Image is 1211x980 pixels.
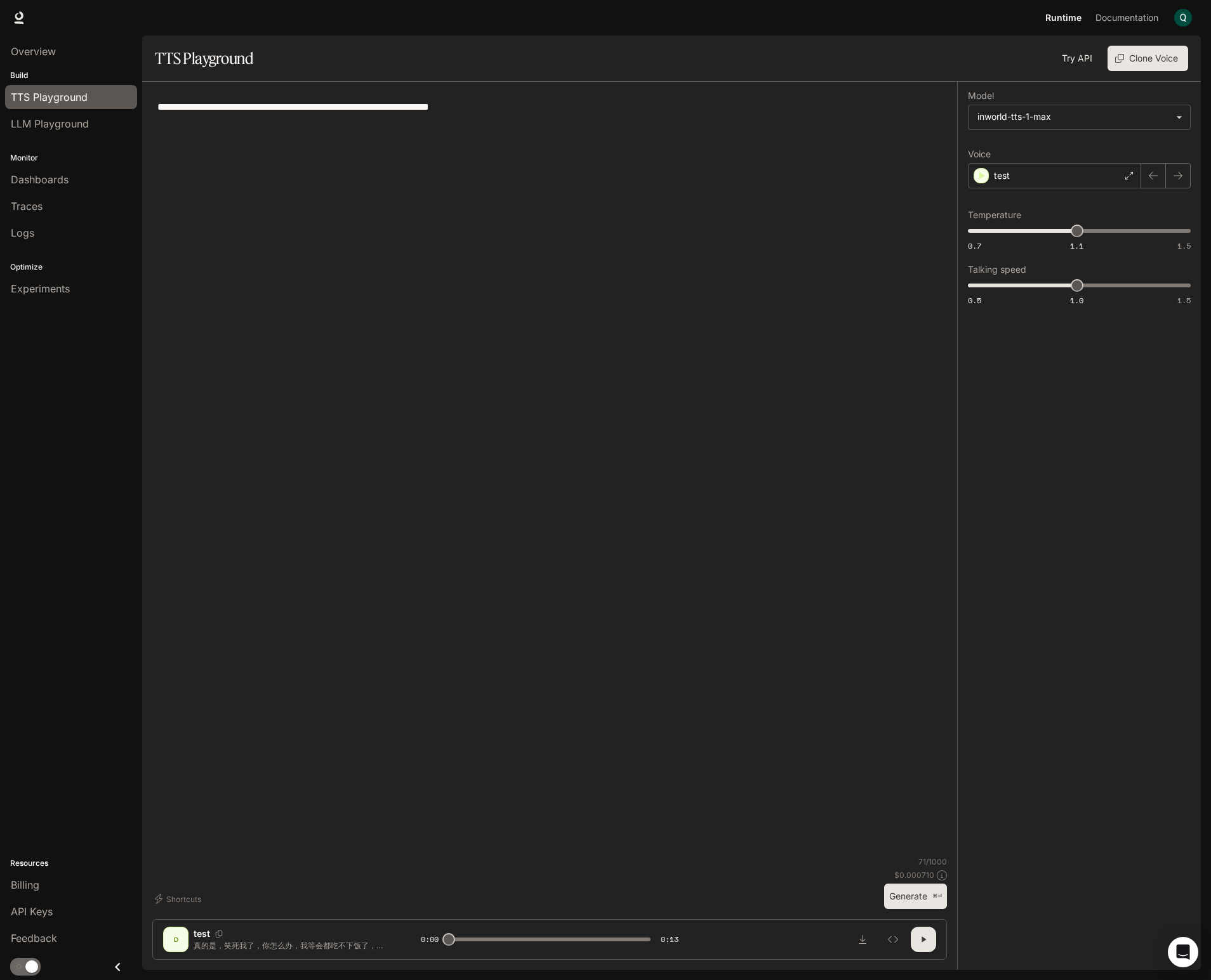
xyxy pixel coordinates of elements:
span: 0.5 [968,295,981,306]
span: 1.5 [1177,295,1191,306]
span: 1.1 [1070,240,1083,251]
p: 真的是，笑死我了，你怎么办，我等会都吃不下饭了，你也太贱了快说你是不是偷偷背着我在外面吃馒头。不过呢，这次我就原谅你了，罚你舔我下面，快点。! [194,940,390,951]
span: 1.5 [1177,240,1191,251]
div: D [166,929,186,950]
div: inworld-tts-1-max [977,110,1170,123]
span: 1.0 [1070,295,1083,306]
p: test [194,927,210,940]
a: Try API [1057,46,1097,71]
p: ⌘⏎ [932,892,942,900]
button: Shortcuts [152,889,206,909]
div: inworld-tts-1-max [969,105,1190,129]
button: Inspect [880,927,906,952]
button: Copy Voice ID [210,930,228,938]
p: $ 0.000710 [894,870,934,880]
button: User avatar [1170,5,1196,30]
button: Download audio [850,927,875,952]
p: Model [968,91,994,100]
button: Clone Voice [1108,46,1188,71]
span: 0.7 [968,240,981,251]
p: Talking speed [968,265,1026,274]
p: 71 / 1000 [918,856,947,867]
a: Runtime [1040,5,1087,30]
p: test [994,169,1010,182]
p: Temperature [968,211,1021,219]
div: Open Intercom Messenger [1168,937,1198,967]
p: Voice [968,150,991,159]
a: Documentation [1088,5,1165,30]
h1: TTS Playground [155,46,253,71]
button: Generate⌘⏎ [884,884,947,910]
span: 0:13 [661,933,678,946]
span: 0:00 [421,933,439,946]
img: User avatar [1174,9,1192,27]
span: Runtime [1045,10,1082,26]
span: Documentation [1095,10,1158,26]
